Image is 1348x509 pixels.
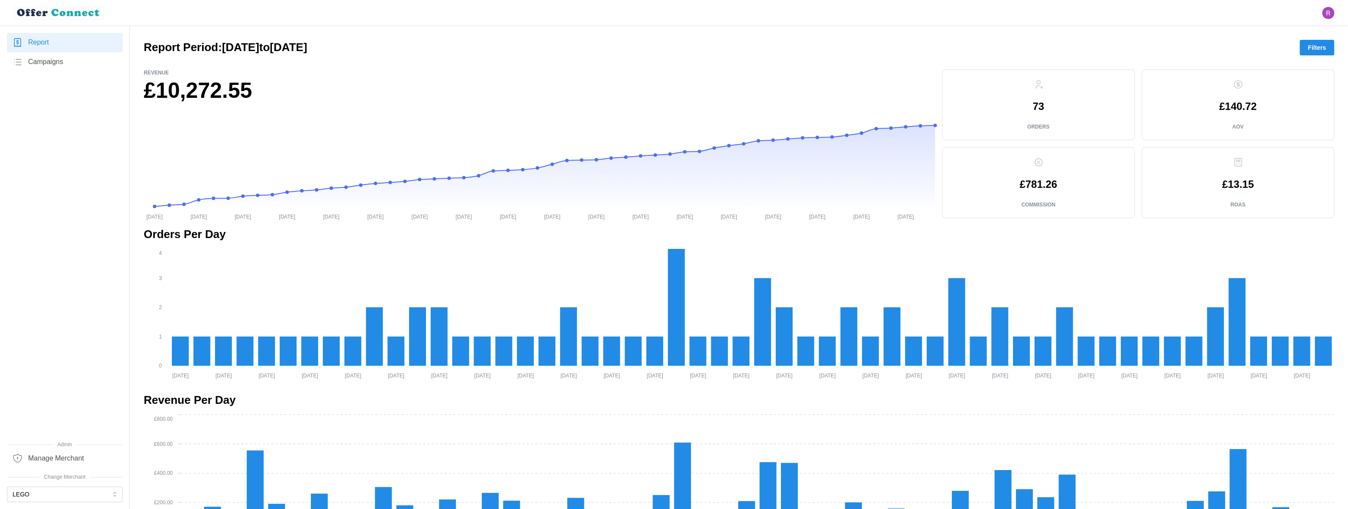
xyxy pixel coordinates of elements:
[809,213,826,219] tspan: [DATE]
[1308,40,1326,55] span: Filters
[897,213,914,219] tspan: [DATE]
[1300,40,1334,55] button: Filters
[1164,372,1180,378] tspan: [DATE]
[456,213,472,219] tspan: [DATE]
[862,372,879,378] tspan: [DATE]
[1322,7,1334,19] button: Open user button
[154,416,173,422] tspan: £800.00
[1251,372,1267,378] tspan: [DATE]
[279,213,295,219] tspan: [DATE]
[733,372,749,378] tspan: [DATE]
[7,486,123,502] button: LEGO
[690,372,706,378] tspan: [DATE]
[190,213,207,219] tspan: [DATE]
[154,499,173,506] tspan: £200.00
[144,69,935,77] p: Revenue
[1032,101,1044,112] p: 73
[1035,372,1051,378] tspan: [DATE]
[721,213,737,219] tspan: [DATE]
[235,213,251,219] tspan: [DATE]
[517,372,534,378] tspan: [DATE]
[144,227,1334,242] h2: Orders Per Day
[144,393,1334,408] h2: Revenue Per Day
[588,213,605,219] tspan: [DATE]
[28,453,84,464] span: Manage Merchant
[1021,201,1055,209] p: Commission
[1293,372,1310,378] tspan: [DATE]
[7,33,123,52] a: Report
[388,372,404,378] tspan: [DATE]
[776,372,793,378] tspan: [DATE]
[345,372,361,378] tspan: [DATE]
[411,213,428,219] tspan: [DATE]
[154,441,173,447] tspan: £600.00
[1230,201,1245,209] p: ROAS
[906,372,922,378] tspan: [DATE]
[302,372,318,378] tspan: [DATE]
[367,213,384,219] tspan: [DATE]
[431,372,448,378] tspan: [DATE]
[474,372,490,378] tspan: [DATE]
[544,213,561,219] tspan: [DATE]
[144,77,935,105] h1: £10,272.55
[7,473,123,481] span: Change Merchant
[632,213,649,219] tspan: [DATE]
[323,213,339,219] tspan: [DATE]
[14,5,104,20] img: loyalBe Logo
[1078,372,1094,378] tspan: [DATE]
[647,372,663,378] tspan: [DATE]
[1232,123,1243,131] p: AOV
[159,334,162,340] tspan: 1
[154,470,173,476] tspan: £400.00
[992,372,1008,378] tspan: [DATE]
[948,372,965,378] tspan: [DATE]
[853,213,870,219] tspan: [DATE]
[159,275,162,281] tspan: 3
[7,448,123,468] a: Manage Merchant
[144,40,307,55] h2: Report Period: [DATE] to [DATE]
[172,372,189,378] tspan: [DATE]
[159,250,162,256] tspan: 4
[216,372,232,378] tspan: [DATE]
[1222,179,1254,190] p: £13.15
[258,372,275,378] tspan: [DATE]
[561,372,577,378] tspan: [DATE]
[146,213,163,219] tspan: [DATE]
[7,52,123,72] a: Campaigns
[819,372,835,378] tspan: [DATE]
[159,363,162,369] tspan: 0
[1019,179,1057,190] p: £781.26
[7,441,123,449] span: Admin
[1207,372,1224,378] tspan: [DATE]
[765,213,781,219] tspan: [DATE]
[159,304,162,310] tspan: 2
[1322,7,1334,19] img: Ryan Gribben
[28,57,63,68] span: Campaigns
[500,213,516,219] tspan: [DATE]
[677,213,693,219] tspan: [DATE]
[1121,372,1138,378] tspan: [DATE]
[1027,123,1049,131] p: Orders
[1219,101,1257,112] p: £140.72
[603,372,620,378] tspan: [DATE]
[28,37,49,48] span: Report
